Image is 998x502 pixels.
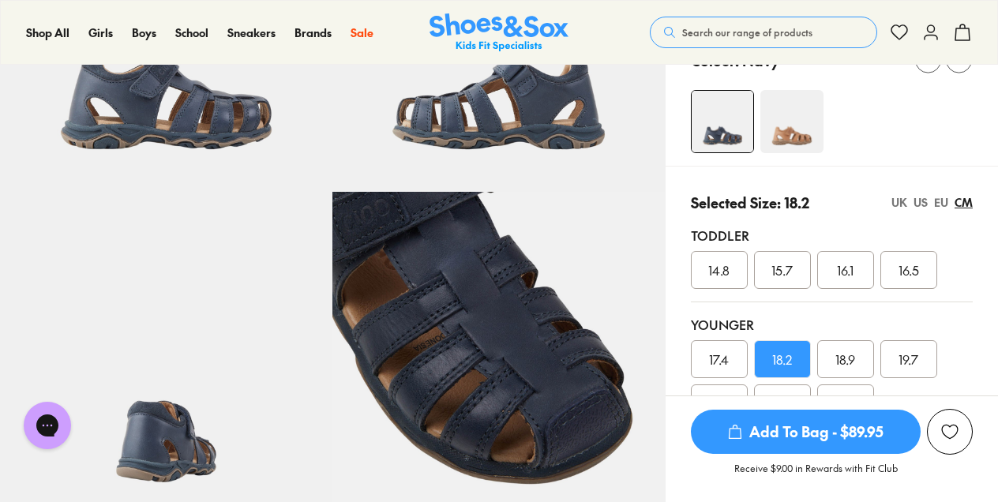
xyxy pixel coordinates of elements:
[835,350,855,369] span: 18.9
[899,260,919,279] span: 16.5
[132,24,156,40] span: Boys
[295,24,332,40] span: Brands
[692,91,753,152] img: 4-457289_1
[708,260,730,279] span: 14.8
[760,90,824,153] img: 4-457292_1
[175,24,208,41] a: School
[351,24,373,40] span: Sale
[709,350,729,369] span: 17.4
[927,409,973,455] button: Add to Wishlist
[891,194,907,211] div: UK
[132,24,156,41] a: Boys
[650,17,877,48] button: Search our range of products
[227,24,276,40] span: Sneakers
[16,396,79,455] iframe: Gorgias live chat messenger
[26,24,69,40] span: Shop All
[175,24,208,40] span: School
[899,350,918,369] span: 19.7
[955,194,973,211] div: CM
[351,24,373,41] a: Sale
[934,194,948,211] div: EU
[712,394,726,413] span: 20
[734,461,898,489] p: Receive $9.00 in Rewards with Fit Club
[691,409,921,455] button: Add To Bag - $89.95
[88,24,113,41] a: Girls
[88,24,113,40] span: Girls
[430,13,568,52] img: SNS_Logo_Responsive.svg
[771,260,793,279] span: 15.7
[26,24,69,41] a: Shop All
[682,25,812,39] span: Search our range of products
[771,394,794,413] span: 20.6
[430,13,568,52] a: Shoes & Sox
[691,226,973,245] div: Toddler
[691,315,973,334] div: Younger
[691,192,809,213] p: Selected Size: 18.2
[227,24,276,41] a: Sneakers
[295,24,332,41] a: Brands
[772,350,792,369] span: 18.2
[836,394,855,413] span: 21.6
[691,410,921,454] span: Add To Bag - $89.95
[837,260,854,279] span: 16.1
[914,194,928,211] div: US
